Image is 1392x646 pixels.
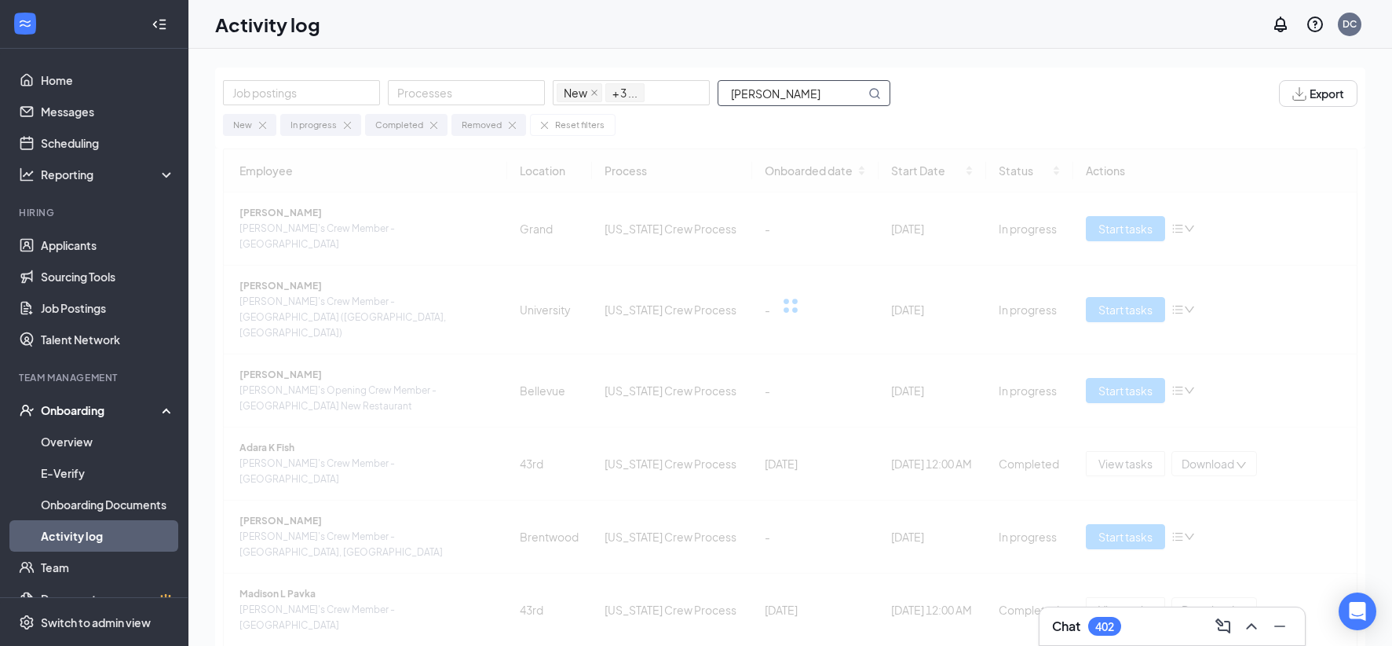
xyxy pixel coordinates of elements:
div: Removed [462,118,502,132]
span: New [564,84,587,101]
a: Job Postings [41,292,175,324]
span: close [590,89,598,97]
a: Sourcing Tools [41,261,175,292]
span: Export [1310,88,1344,99]
a: E-Verify [41,457,175,489]
a: Applicants [41,229,175,261]
svg: ChevronUp [1242,617,1261,636]
div: Completed [375,118,423,132]
a: DocumentsCrown [41,583,175,615]
div: 402 [1095,620,1114,633]
span: + 3 ... [612,84,638,101]
span: + 3 ... [605,83,645,102]
svg: Settings [19,615,35,630]
div: In progress [290,118,337,132]
h1: Activity log [215,11,320,38]
div: Team Management [19,371,172,384]
a: Scheduling [41,127,175,159]
div: Hiring [19,206,172,219]
svg: WorkstreamLogo [17,16,33,31]
div: Onboarding [41,402,162,418]
svg: QuestionInfo [1306,15,1324,34]
div: New [233,118,252,132]
a: Home [41,64,175,96]
h3: Chat [1052,618,1080,635]
a: Overview [41,426,175,457]
div: Reset filters [555,118,605,132]
button: ChevronUp [1239,614,1264,639]
a: Onboarding Documents [41,489,175,520]
svg: Minimize [1270,617,1289,636]
a: Team [41,552,175,583]
svg: Notifications [1271,15,1290,34]
button: ComposeMessage [1211,614,1236,639]
a: Messages [41,96,175,127]
div: Switch to admin view [41,615,151,630]
div: DC [1343,17,1357,31]
span: New [557,83,602,102]
svg: Collapse [152,17,167,32]
svg: ComposeMessage [1214,617,1233,636]
button: Minimize [1267,614,1292,639]
div: Reporting [41,167,176,182]
div: Open Intercom Messenger [1339,593,1376,630]
a: Activity log [41,520,175,552]
button: Export [1279,80,1357,107]
svg: MagnifyingGlass [868,87,881,100]
a: Talent Network [41,324,175,355]
svg: UserCheck [19,402,35,418]
svg: Analysis [19,167,35,182]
